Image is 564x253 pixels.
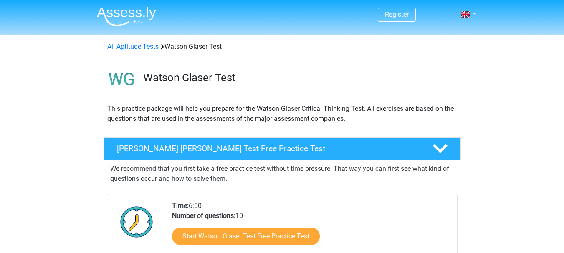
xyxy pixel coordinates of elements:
[104,62,139,97] img: watson glaser test
[107,43,159,50] a: All Aptitude Tests
[143,71,454,84] h3: Watson Glaser Test
[104,42,460,52] div: Watson Glaser Test
[172,202,189,210] b: Time:
[107,104,457,124] p: This practice package will help you prepare for the Watson Glaser Critical Thinking Test. All exe...
[172,212,235,220] b: Number of questions:
[100,137,464,160] a: [PERSON_NAME] [PERSON_NAME] Test Free Practice Test
[116,201,158,243] img: Clock
[110,164,454,184] p: We recommend that you first take a free practice test without time pressure. That way you can fir...
[172,228,320,245] a: Start Watson Glaser Test Free Practice Test
[385,10,409,18] a: Register
[117,144,419,153] h4: [PERSON_NAME] [PERSON_NAME] Test Free Practice Test
[97,7,156,26] img: Assessly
